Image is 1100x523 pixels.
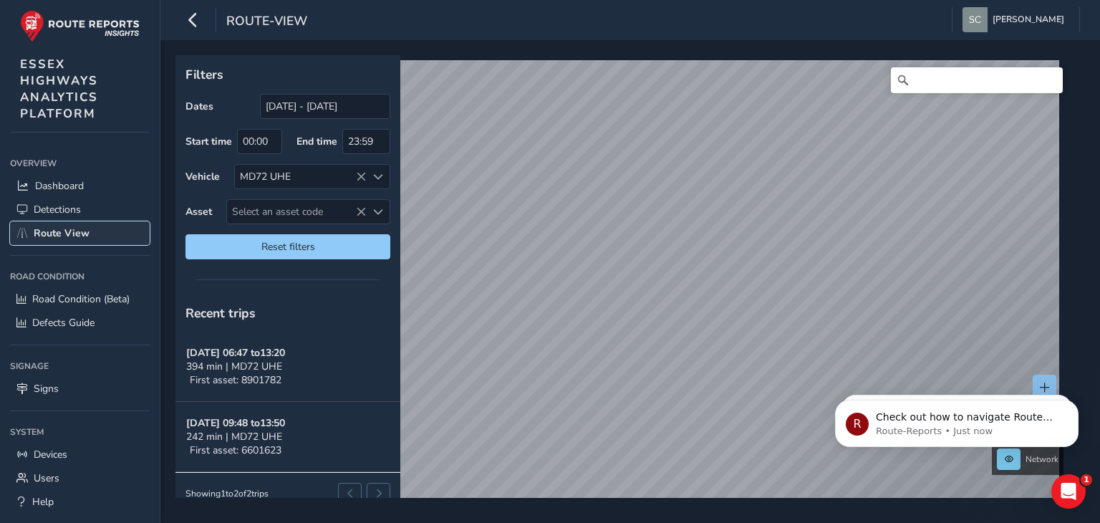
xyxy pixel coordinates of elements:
[185,234,390,259] button: Reset filters
[10,153,150,174] div: Overview
[34,203,81,216] span: Detections
[185,100,213,113] label: Dates
[34,382,59,395] span: Signs
[962,7,1069,32] button: [PERSON_NAME]
[226,12,307,32] span: route-view
[185,170,220,183] label: Vehicle
[190,373,281,387] span: First asset: 8901782
[35,179,84,193] span: Dashboard
[10,287,150,311] a: Road Condition (Beta)
[1081,474,1092,486] span: 1
[10,377,150,400] a: Signs
[20,10,140,42] img: rr logo
[186,360,282,373] span: 394 min | MD72 UHE
[32,316,95,330] span: Defects Guide
[10,174,150,198] a: Dashboard
[32,292,130,306] span: Road Condition (Beta)
[186,416,285,430] strong: [DATE] 09:48 to 13:50
[185,135,232,148] label: Start time
[296,135,337,148] label: End time
[366,200,390,224] div: Select an asset code
[34,471,59,485] span: Users
[185,488,269,499] div: Showing 1 to 2 of 2 trips
[190,443,281,457] span: First asset: 6601623
[34,226,90,240] span: Route View
[10,311,150,335] a: Defects Guide
[34,448,67,461] span: Devices
[10,490,150,514] a: Help
[186,346,285,360] strong: [DATE] 06:47 to 13:20
[10,198,150,221] a: Detections
[10,355,150,377] div: Signage
[185,304,256,322] span: Recent trips
[32,495,54,509] span: Help
[1051,474,1086,509] iframe: Intercom live chat
[185,65,390,84] p: Filters
[814,370,1100,470] iframe: Intercom notifications message
[185,205,212,219] label: Asset
[993,7,1064,32] span: [PERSON_NAME]
[891,67,1063,93] input: Search
[235,165,366,188] div: MD72 UHE
[175,402,400,472] button: [DATE] 09:48 to13:50242 min | MD72 UHEFirst asset: 6601623
[10,421,150,443] div: System
[196,240,380,254] span: Reset filters
[227,200,366,224] span: Select an asset code
[10,443,150,466] a: Devices
[175,332,400,402] button: [DATE] 06:47 to13:20394 min | MD72 UHEFirst asset: 8901782
[186,430,282,443] span: 242 min | MD72 UHE
[10,266,150,287] div: Road Condition
[10,466,150,490] a: Users
[962,7,988,32] img: diamond-layout
[10,221,150,245] a: Route View
[20,56,98,122] span: ESSEX HIGHWAYS ANALYTICS PLATFORM
[180,60,1059,514] canvas: Map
